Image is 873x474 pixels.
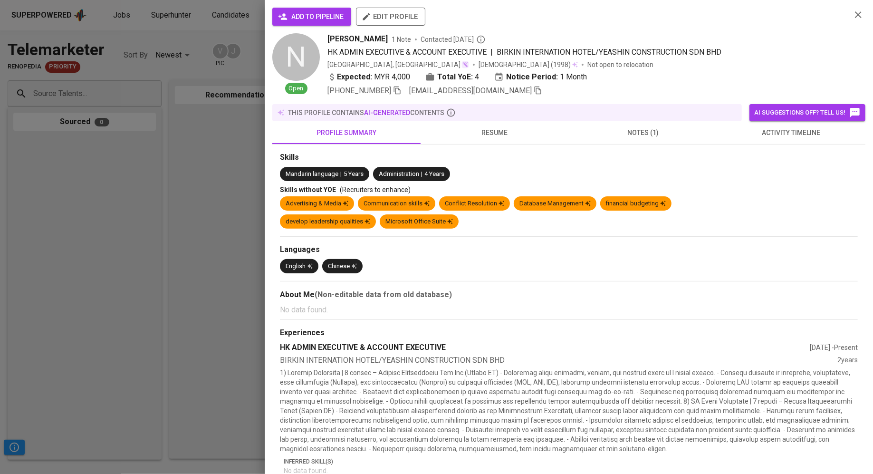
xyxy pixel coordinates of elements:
button: edit profile [356,8,425,26]
p: No data found. [280,304,858,316]
span: Contacted [DATE] [421,35,486,44]
button: AI suggestions off? Tell us! [749,104,865,121]
span: resume [426,127,563,139]
div: (1998) [479,60,578,69]
span: | [421,170,422,179]
span: [DEMOGRAPHIC_DATA] [479,60,551,69]
span: | [340,170,342,179]
div: financial budgeting [606,199,666,208]
div: Microsoft Office Suite [385,217,453,226]
span: Mandarin language [286,170,338,177]
div: Communication skills [364,199,430,208]
span: AI-generated [364,109,410,116]
div: develop leadership qualities [286,217,370,226]
p: Not open to relocation [587,60,653,69]
div: Experiences [280,328,858,339]
span: Skills without YOE [280,186,336,193]
span: 4 Years [424,170,444,177]
div: 1 Month [494,71,587,83]
p: Inferred Skill(s) [284,457,858,466]
span: 1 Note [392,35,411,44]
img: magic_wand.svg [461,61,469,68]
div: Skills [280,152,858,163]
span: [PHONE_NUMBER] [327,86,391,95]
span: | [490,47,493,58]
span: edit profile [364,10,418,23]
span: Open [285,84,307,93]
div: N [272,33,320,81]
p: this profile contains contents [288,108,444,117]
b: Expected: [337,71,372,83]
div: About Me [280,289,858,300]
span: 5 Years [344,170,364,177]
div: 2 years [837,355,858,366]
span: HK ADMIN EXECUTIVE & ACCOUNT EXECUTIVE [327,48,487,57]
span: notes (1) [575,127,711,139]
button: add to pipeline [272,8,351,26]
span: AI suggestions off? Tell us! [754,107,861,118]
div: BIRKIN INTERNATION HOTEL/YEASHIN CONSTRUCTION SDN BHD [280,355,837,366]
a: edit profile [356,12,425,20]
span: [EMAIL_ADDRESS][DOMAIN_NAME] [409,86,532,95]
span: profile summary [278,127,415,139]
span: [PERSON_NAME] [327,33,388,45]
div: Advertising & Media [286,199,348,208]
span: activity timeline [723,127,860,139]
svg: By Malaysia recruiter [476,35,486,44]
div: Database Management [519,199,591,208]
span: BIRKIN INTERNATION HOTEL/YEASHIN CONSTRUCTION SDN BHD [497,48,721,57]
b: Total YoE: [437,71,473,83]
div: English [286,262,313,271]
div: Languages [280,244,858,255]
span: Administration [379,170,419,177]
div: [DATE] - Present [810,343,858,352]
div: Conflict Resolution [445,199,504,208]
b: (Non-editable data from old database) [315,290,452,299]
span: add to pipeline [280,11,344,23]
div: Chinese [328,262,357,271]
div: MYR 4,000 [327,71,410,83]
div: HK ADMIN EXECUTIVE & ACCOUNT EXECUTIVE [280,342,810,353]
p: 1) Loremip Dolorsita | 8 consec – Adipisc Elitseddoeiu Tem Inc (Utlabo ET) - Doloremag aliqu enim... [280,368,858,454]
span: 4 [475,71,479,83]
span: (Recruiters to enhance) [340,186,411,193]
div: [GEOGRAPHIC_DATA], [GEOGRAPHIC_DATA] [327,60,469,69]
b: Notice Period: [506,71,558,83]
